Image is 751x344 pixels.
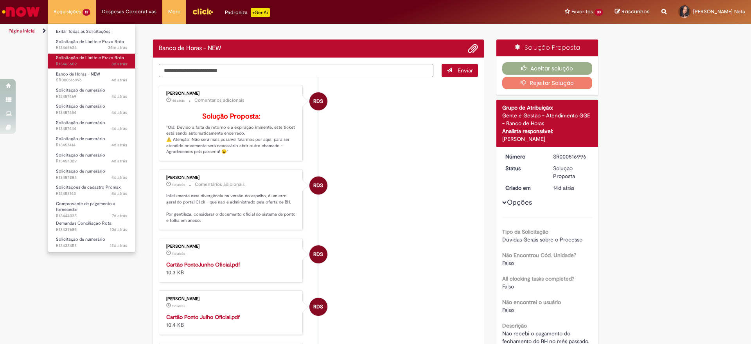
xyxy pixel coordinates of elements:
span: 4d atrás [111,77,127,83]
div: [PERSON_NAME] [166,244,296,249]
small: Comentários adicionais [195,181,245,188]
span: Solicitação de Limite e Prazo Rota [56,39,124,45]
a: Aberto R13444035 : Comprovante de pagamento a fornecedor [48,200,135,216]
a: Aberto R13457469 : Solicitação de numerário [48,86,135,101]
img: click_logo_yellow_360x200.png [192,5,213,17]
span: RDS [313,245,323,264]
img: ServiceNow [1,4,41,20]
span: Dúvidas Gerais sobre o Processo [502,236,582,243]
a: Cartão PontoJunho Oficial.pdf [166,261,240,268]
p: "Olá! Devido à falta de retorno e a expiração iminente, este ticket está sendo automaticamente en... [166,113,296,155]
time: 21/08/2025 14:04:43 [172,251,185,256]
div: [PERSON_NAME] [166,91,296,96]
span: Solicitação de numerário [56,168,105,174]
div: Raquel De Souza [309,245,327,263]
span: Demandas Conciliação Rota [56,220,111,226]
a: Aberto R13457444 : Solicitação de numerário [48,119,135,133]
ul: Requisições [48,23,135,252]
span: RDS [313,92,323,111]
small: Comentários adicionais [194,97,244,104]
span: R13466634 [56,45,127,51]
a: Rascunhos [615,8,650,16]
span: RDS [313,297,323,316]
div: Grupo de Atribuição: [502,104,593,112]
a: Aberto R13457284 : Solicitação de numerário [48,167,135,182]
a: Aberto R13463609 : Solicitação de Limite e Prazo Rota [48,54,135,68]
time: 29/08/2025 08:14:28 [111,77,127,83]
div: 10.3 KB [166,261,296,276]
span: 4d atrás [111,126,127,131]
a: Aberto R13453143 : Solicitações de cadastro Promax [48,183,135,198]
p: +GenAi [251,8,270,17]
div: Raquel De Souza [309,298,327,316]
button: Adicionar anexos [468,43,478,54]
dt: Status [499,164,548,172]
time: 28/08/2025 12:02:42 [111,94,127,99]
span: R13457414 [56,142,127,148]
span: R13444035 [56,213,127,219]
div: Raquel De Souza [309,92,327,110]
span: R13439685 [56,227,127,233]
a: Aberto R13457454 : Solicitação de numerário [48,102,135,117]
b: All clocking tasks completed? [502,275,574,282]
time: 20/08/2025 16:25:03 [110,243,127,249]
span: 13 [83,9,90,16]
div: 19/08/2025 09:28:18 [553,184,589,192]
a: Aberto R13457414 : Solicitação de numerário [48,135,135,149]
div: [PERSON_NAME] [166,175,296,180]
time: 28/08/2025 11:45:42 [111,158,127,164]
div: Gente e Gestão - Atendimento GGE - Banco de Horas [502,112,593,127]
span: Despesas Corporativas [102,8,156,16]
b: Descrição [502,322,527,329]
span: Solicitação de numerário [56,136,105,142]
textarea: Digite sua mensagem aqui... [159,64,433,77]
span: SR000516996 [56,77,127,83]
div: Analista responsável: [502,127,593,135]
ul: Trilhas de página [6,24,495,38]
time: 27/08/2025 15:26:38 [111,191,127,196]
time: 28/08/2025 11:58:01 [111,126,127,131]
span: R13457444 [56,126,127,132]
a: Aberto R13439685 : Demandas Conciliação Rota [48,219,135,234]
span: 5d atrás [111,191,127,196]
button: Aceitar solução [502,62,593,75]
span: 4d atrás [111,158,127,164]
span: Solicitação de numerário [56,87,105,93]
span: Falso [502,283,514,290]
button: Rejeitar Solução [502,77,593,89]
span: RDS [313,176,323,195]
span: R13463609 [56,61,127,67]
span: 11d atrás [172,182,185,187]
a: Cartão Ponto Julho Oficial.pdf [166,313,240,321]
span: R13457329 [56,158,127,164]
time: 25/08/2025 12:18:02 [112,213,127,219]
span: R13453143 [56,191,127,197]
span: Falso [502,306,514,313]
span: 3d atrás [111,61,127,67]
span: Comprovante de pagamento a fornecedor [56,201,115,213]
span: Falso [502,259,514,267]
a: Página inicial [9,28,36,34]
div: [PERSON_NAME] [502,135,593,143]
span: 12d atrás [110,243,127,249]
span: 4d atrás [111,175,127,180]
b: Solução Proposta: [202,112,260,121]
dt: Criado em [499,184,548,192]
div: Solução Proposta [496,40,598,56]
time: 01/09/2025 09:32:27 [108,45,127,50]
span: Favoritos [571,8,593,16]
div: [PERSON_NAME] [166,297,296,301]
span: Solicitação de numerário [56,236,105,242]
span: 7d atrás [112,213,127,219]
time: 28/08/2025 11:54:22 [111,142,127,148]
h2: Banco de Horas - NEW Histórico de tíquete [159,45,221,52]
span: 11d atrás [172,304,185,308]
a: Aberto SR000516996 : Banco de Horas - NEW [48,70,135,85]
div: 10.4 KB [166,313,296,329]
a: Aberto R13457329 : Solicitação de numerário [48,151,135,166]
span: R13457469 [56,94,127,100]
span: Rascunhos [622,8,650,15]
span: 4d atrás [172,98,185,103]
